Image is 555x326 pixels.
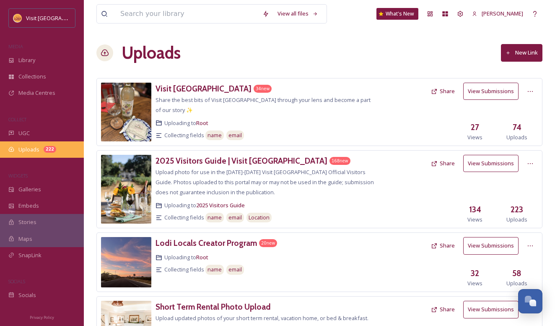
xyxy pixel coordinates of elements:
img: f902a055-b810-4cd2-ac95-4056376f6c03.jpg [101,237,151,287]
span: Uploads [506,133,527,141]
a: 2025 Visitors Guide [196,201,245,209]
button: View Submissions [463,83,519,100]
span: Uploading to [164,119,208,127]
span: SOCIALS [8,278,25,284]
button: View Submissions [463,155,519,172]
a: What's New [376,8,418,20]
span: Collections [18,73,46,81]
h3: 2025 Visitors Guide | Visit [GEOGRAPHIC_DATA] [156,156,327,166]
h3: 223 [511,203,523,216]
button: View Submissions [463,237,519,254]
img: 02ba72ed-9640-4def-b05f-57bda92ce533.jpg [101,155,151,224]
button: Open Chat [518,289,542,313]
a: View Submissions [463,237,523,254]
a: Visit [GEOGRAPHIC_DATA] [156,83,252,95]
span: Collecting fields [164,214,204,222]
button: Share [427,301,459,318]
button: View Submissions [463,301,519,318]
span: Views [467,279,482,287]
span: name [207,131,222,139]
span: Share the best bits of Visit [GEOGRAPHIC_DATA] through your lens and become a part of our story ✨ [156,96,371,114]
span: Location [249,214,270,222]
span: Collecting fields [164,266,204,274]
span: Uploads [18,146,39,154]
h3: 134 [469,203,481,216]
button: Share [427,155,459,172]
button: Share [427,83,459,99]
span: name [207,266,222,274]
span: Stories [18,218,36,226]
span: Library [18,56,35,64]
span: Privacy Policy [30,315,54,320]
span: UGC [18,129,30,137]
div: 34 new [254,85,272,93]
span: name [207,214,222,222]
div: 222 [44,146,56,153]
span: Collecting fields [164,131,204,139]
span: email [228,266,242,274]
div: 168 new [329,157,350,165]
a: Privacy Policy [30,312,54,322]
h3: 58 [512,267,521,279]
span: Uploads [506,279,527,287]
button: Share [427,237,459,254]
span: WIDGETS [8,172,28,179]
span: Upload photo for use in the [DATE]-[DATE] Visit [GEOGRAPHIC_DATA] Official Visitors Guide. Photos... [156,168,374,196]
h3: Short Term Rental Photo Upload [156,302,271,312]
span: SnapLink [18,251,41,259]
button: New Link [501,44,542,61]
a: View Submissions [463,301,523,318]
a: Root [196,253,208,261]
input: Search your library [116,5,258,23]
img: 2acd0613-a2e2-43e2-92e9-eabe3dcb039e.jpg [101,83,151,141]
span: Uploading to [164,253,208,261]
a: Uploads [122,40,181,65]
h3: Visit [GEOGRAPHIC_DATA] [156,83,252,94]
span: email [228,131,242,139]
span: Visit [GEOGRAPHIC_DATA] [26,14,91,22]
h3: 74 [513,121,521,133]
span: Socials [18,291,36,299]
span: Embeds [18,202,39,210]
span: email [228,214,242,222]
span: [PERSON_NAME] [482,10,523,17]
a: 2025 Visitors Guide | Visit [GEOGRAPHIC_DATA] [156,155,327,167]
span: Views [467,216,482,224]
span: Uploads [506,216,527,224]
a: [PERSON_NAME] [468,5,527,22]
div: 20 new [259,239,277,247]
span: Media Centres [18,89,55,97]
a: Root [196,119,208,127]
span: COLLECT [8,116,26,123]
span: MEDIA [8,43,23,50]
a: View all files [273,5,322,22]
span: Upload updated photos of your short term rental, vacation home, or bed & breakfast. [156,314,368,322]
h3: Lodi Locals Creator Program [156,238,257,248]
span: Galleries [18,185,41,193]
span: Views [467,133,482,141]
img: Square%20Social%20Visit%20Lodi.png [13,14,22,22]
a: Short Term Rental Photo Upload [156,301,271,313]
a: View Submissions [463,83,523,100]
a: View Submissions [463,155,523,172]
h3: 27 [471,121,479,133]
span: Uploading to [164,201,245,209]
h3: 32 [471,267,479,279]
a: Lodi Locals Creator Program [156,237,257,249]
span: Maps [18,235,32,243]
